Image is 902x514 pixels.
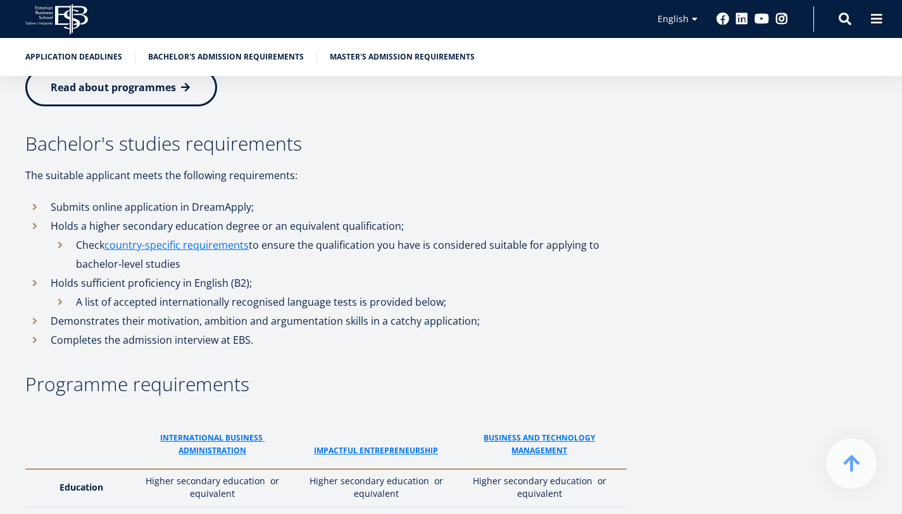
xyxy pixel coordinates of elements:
[51,292,627,311] li: A list of accepted internationally recognised language tests is provided below;
[736,13,748,25] a: Linkedin
[131,469,294,507] td: Higher secondary education or equivalent
[51,235,627,273] li: Check to ensure the qualification you have is considered suitable for applying to bachelor-level ...
[717,13,729,25] a: Facebook
[60,481,103,493] strong: Education
[148,51,304,63] a: Bachelor's admission requirements
[755,13,769,25] a: Youtube
[330,51,475,63] a: Master's admission requirements
[775,13,788,25] a: Instagram
[25,311,627,330] li: Demonstrates their motivation, ambition and argumentation skills in a catchy application;
[104,235,249,254] a: country-specific requirements
[25,216,627,273] li: Holds a higher secondary education degree or an equivalent qualification;
[25,273,627,311] li: Holds sufficient proficiency in English (B2);
[294,469,458,507] td: Higher secondary education or equivalent
[179,444,246,457] a: administraTion
[25,330,627,349] li: Completes the admission interview at EBS.
[25,375,627,394] h3: Programme requirements
[25,197,627,216] li: Submits online application in DreamApply;
[160,432,265,444] a: International business
[25,166,627,185] p: The suitable applicant meets the following requirements:
[314,444,438,457] a: ImPACTFUL ENTREPRENEURSHIP
[51,80,176,94] span: Read about programmes
[465,432,614,457] a: Business and Technology Management
[25,51,122,63] a: Application deadlines
[25,68,217,106] a: Read about programmes
[458,469,627,507] td: Higher secondary education or equivalent
[25,134,627,153] h3: Bachelor's studies requirements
